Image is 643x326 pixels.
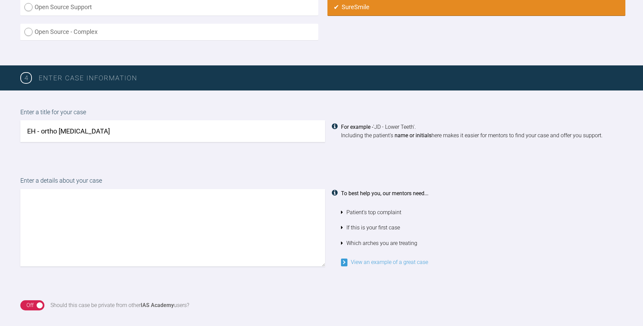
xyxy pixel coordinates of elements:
[341,123,623,140] div: 'JD - Lower Teeth'. Including the patient's here makes it easier for mentors to find your case an...
[20,72,32,84] span: 4
[39,73,623,83] h3: Enter case information
[395,132,431,139] strong: name or initials
[20,107,623,121] label: Enter a title for your case
[20,24,318,40] label: Open Source - Complex
[341,190,428,197] strong: To best help you, our mentors need...
[341,236,623,251] li: Which arches you are treating
[341,205,623,220] li: Patient's top complaint
[341,259,428,265] a: View an example of a great case
[141,302,174,308] strong: IAS Academy
[20,176,623,189] label: Enter a details about your case
[20,120,325,142] input: JD - Lower Teeth
[26,301,34,310] div: Off
[341,220,623,236] li: If this is your first case
[341,124,373,130] strong: For example -
[51,301,189,310] div: Should this case be private from other users?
